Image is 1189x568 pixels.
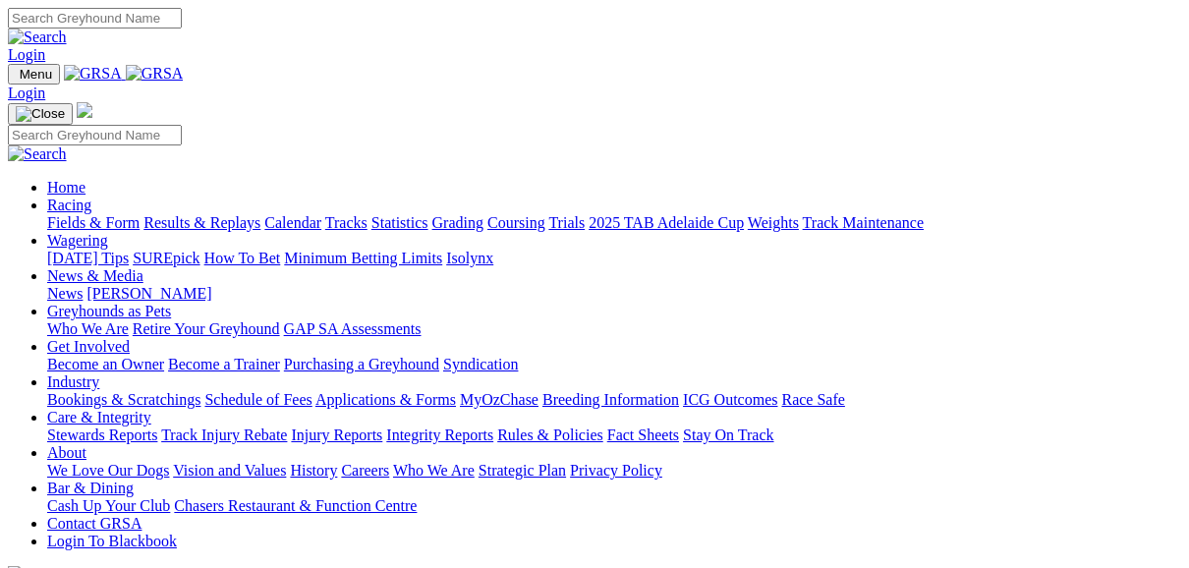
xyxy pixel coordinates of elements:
[47,426,157,443] a: Stewards Reports
[47,462,1181,480] div: About
[86,285,211,302] a: [PERSON_NAME]
[47,480,134,496] a: Bar & Dining
[325,214,368,231] a: Tracks
[570,462,662,479] a: Privacy Policy
[290,462,337,479] a: History
[47,320,129,337] a: Who We Are
[479,462,566,479] a: Strategic Plan
[47,197,91,213] a: Racing
[47,515,142,532] a: Contact GRSA
[683,426,773,443] a: Stay On Track
[47,320,1181,338] div: Greyhounds as Pets
[8,46,45,63] a: Login
[47,391,200,408] a: Bookings & Scratchings
[47,303,171,319] a: Greyhounds as Pets
[386,426,493,443] a: Integrity Reports
[204,391,311,408] a: Schedule of Fees
[143,214,260,231] a: Results & Replays
[174,497,417,514] a: Chasers Restaurant & Function Centre
[47,356,164,372] a: Become an Owner
[443,356,518,372] a: Syndication
[264,214,321,231] a: Calendar
[47,444,86,461] a: About
[47,338,130,355] a: Get Involved
[47,409,151,426] a: Care & Integrity
[47,214,140,231] a: Fields & Form
[161,426,287,443] a: Track Injury Rebate
[16,106,65,122] img: Close
[460,391,538,408] a: MyOzChase
[47,232,108,249] a: Wagering
[168,356,280,372] a: Become a Trainer
[47,250,129,266] a: [DATE] Tips
[47,356,1181,373] div: Get Involved
[284,356,439,372] a: Purchasing a Greyhound
[64,65,122,83] img: GRSA
[8,103,73,125] button: Toggle navigation
[446,250,493,266] a: Isolynx
[126,65,184,83] img: GRSA
[589,214,744,231] a: 2025 TAB Adelaide Cup
[47,497,170,514] a: Cash Up Your Club
[133,320,280,337] a: Retire Your Greyhound
[8,8,182,28] input: Search
[47,179,85,196] a: Home
[47,391,1181,409] div: Industry
[47,250,1181,267] div: Wagering
[284,320,422,337] a: GAP SA Assessments
[341,462,389,479] a: Careers
[20,67,52,82] span: Menu
[432,214,483,231] a: Grading
[77,102,92,118] img: logo-grsa-white.png
[542,391,679,408] a: Breeding Information
[8,64,60,85] button: Toggle navigation
[47,267,143,284] a: News & Media
[548,214,585,231] a: Trials
[393,462,475,479] a: Who We Are
[204,250,281,266] a: How To Bet
[173,462,286,479] a: Vision and Values
[748,214,799,231] a: Weights
[284,250,442,266] a: Minimum Betting Limits
[47,497,1181,515] div: Bar & Dining
[803,214,924,231] a: Track Maintenance
[487,214,545,231] a: Coursing
[47,285,83,302] a: News
[497,426,603,443] a: Rules & Policies
[291,426,382,443] a: Injury Reports
[47,373,99,390] a: Industry
[133,250,199,266] a: SUREpick
[8,85,45,101] a: Login
[8,125,182,145] input: Search
[47,214,1181,232] div: Racing
[781,391,844,408] a: Race Safe
[47,533,177,549] a: Login To Blackbook
[315,391,456,408] a: Applications & Forms
[47,426,1181,444] div: Care & Integrity
[47,285,1181,303] div: News & Media
[8,28,67,46] img: Search
[683,391,777,408] a: ICG Outcomes
[47,462,169,479] a: We Love Our Dogs
[8,145,67,163] img: Search
[371,214,428,231] a: Statistics
[607,426,679,443] a: Fact Sheets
